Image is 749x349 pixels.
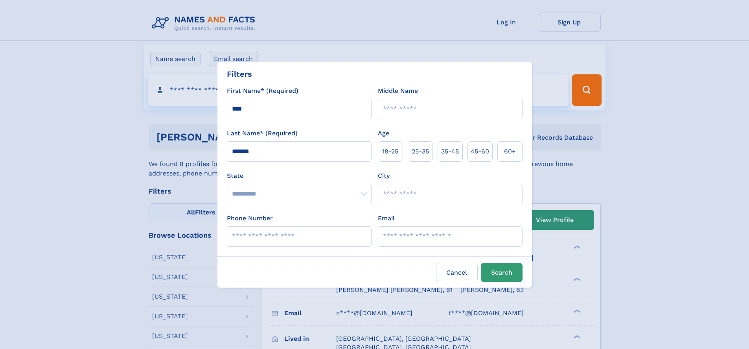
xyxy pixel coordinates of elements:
label: Email [378,214,395,223]
label: Phone Number [227,214,273,223]
span: 45‑60 [471,147,489,156]
button: Search [481,263,523,282]
span: 25‑35 [412,147,429,156]
label: Middle Name [378,86,418,96]
label: Age [378,129,389,138]
label: First Name* (Required) [227,86,298,96]
label: State [227,171,372,181]
div: Filters [227,68,252,80]
label: City [378,171,390,181]
label: Cancel [436,263,478,282]
span: 35‑45 [441,147,459,156]
span: 60+ [504,147,516,156]
span: 18‑25 [382,147,398,156]
label: Last Name* (Required) [227,129,298,138]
